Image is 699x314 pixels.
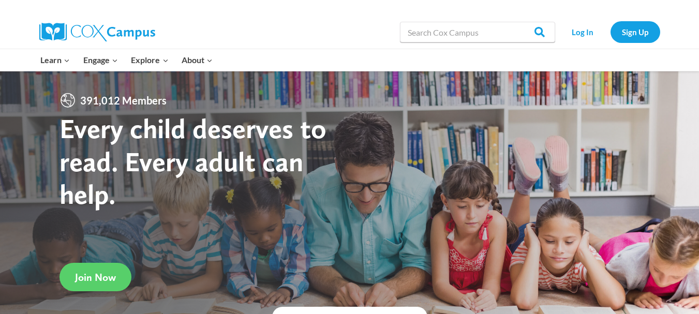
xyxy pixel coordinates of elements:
strong: Every child deserves to read. Every adult can help. [60,112,326,211]
nav: Secondary Navigation [560,21,660,42]
img: Cox Campus [39,23,155,41]
a: Log In [560,21,605,42]
input: Search Cox Campus [400,22,555,42]
a: Sign Up [611,21,660,42]
nav: Primary Navigation [34,49,219,71]
span: Engage [83,53,118,67]
span: 391,012 Members [76,92,171,109]
span: Learn [40,53,70,67]
span: Join Now [75,271,116,283]
span: About [182,53,213,67]
a: Join Now [60,263,131,291]
span: Explore [131,53,168,67]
